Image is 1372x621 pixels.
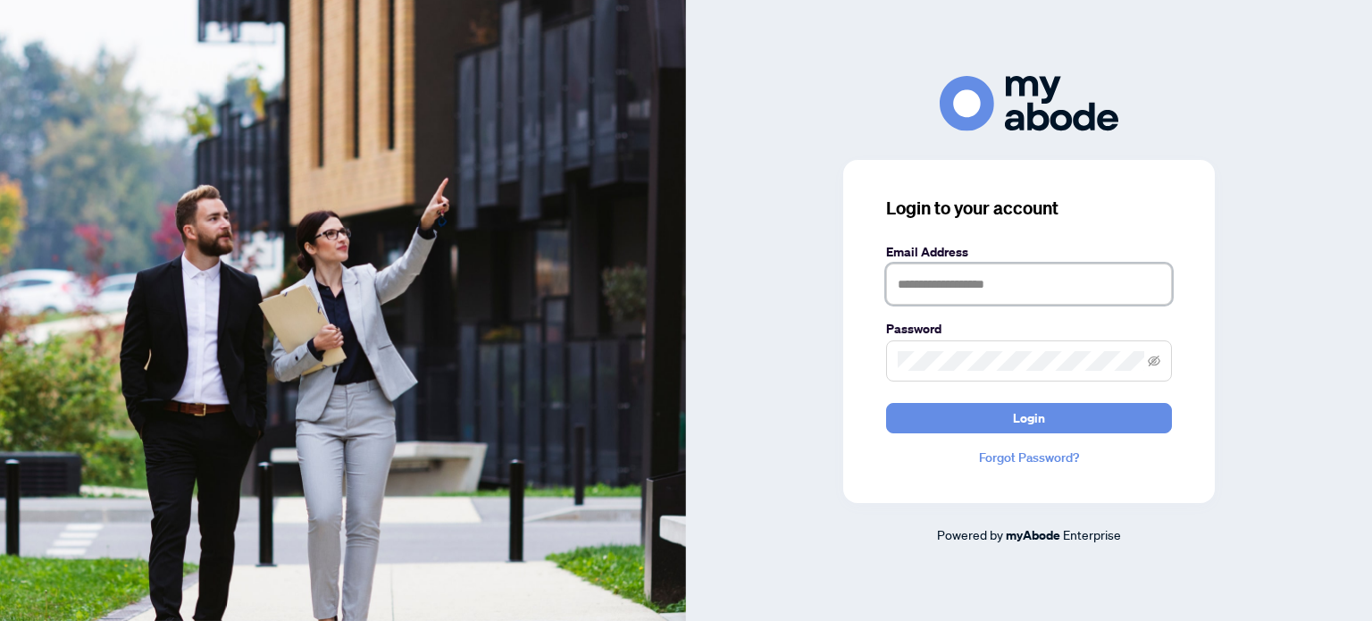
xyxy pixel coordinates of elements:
span: Enterprise [1063,526,1121,542]
span: Powered by [937,526,1003,542]
a: Forgot Password? [886,448,1172,467]
span: Login [1013,404,1045,432]
label: Email Address [886,242,1172,262]
h3: Login to your account [886,196,1172,221]
label: Password [886,319,1172,339]
img: ma-logo [940,76,1118,130]
a: myAbode [1006,525,1060,545]
span: eye-invisible [1148,355,1160,367]
button: Login [886,403,1172,433]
